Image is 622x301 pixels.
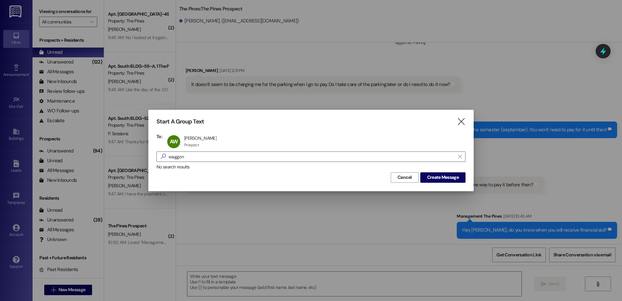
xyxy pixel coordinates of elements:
[184,142,199,148] div: Prospect
[156,118,204,125] h3: Start A Group Text
[398,174,412,181] span: Cancel
[156,164,466,170] div: No search results
[156,134,162,139] h3: To:
[391,172,419,183] button: Cancel
[420,172,466,183] button: Create Message
[427,174,459,181] span: Create Message
[170,138,178,145] span: AW
[184,135,217,141] div: [PERSON_NAME]
[457,118,466,125] i: 
[458,154,462,159] i: 
[169,152,455,161] input: Search for any contact or apartment
[455,152,465,162] button: Clear text
[158,153,169,160] i: 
